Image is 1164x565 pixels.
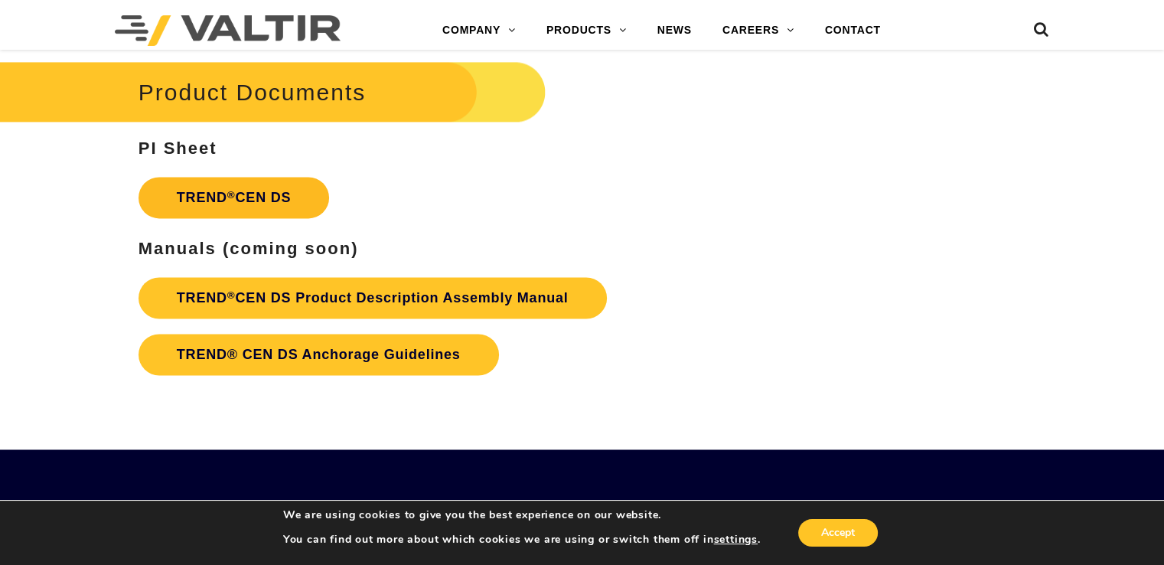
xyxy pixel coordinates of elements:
a: TREND®CEN DS Product Description Assembly Manual [139,277,607,318]
sup: ® [227,189,236,201]
a: TREND® CEN DS Anchorage Guidelines [139,334,499,375]
p: We are using cookies to give you the best experience on our website. [283,508,761,522]
img: Valtir [115,15,341,46]
p: You can find out more about which cookies we are using or switch them off in . [283,533,761,547]
a: PRODUCTS [531,15,642,46]
button: settings [713,533,757,547]
strong: PI Sheet [139,139,217,158]
a: NEWS [642,15,707,46]
a: TREND®CEN DS [139,177,330,218]
a: CONTACT [810,15,896,46]
a: COMPANY [427,15,531,46]
sup: ® [227,289,236,301]
button: Accept [798,519,878,547]
strong: Manuals (coming soon) [139,239,359,258]
a: CAREERS [707,15,810,46]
